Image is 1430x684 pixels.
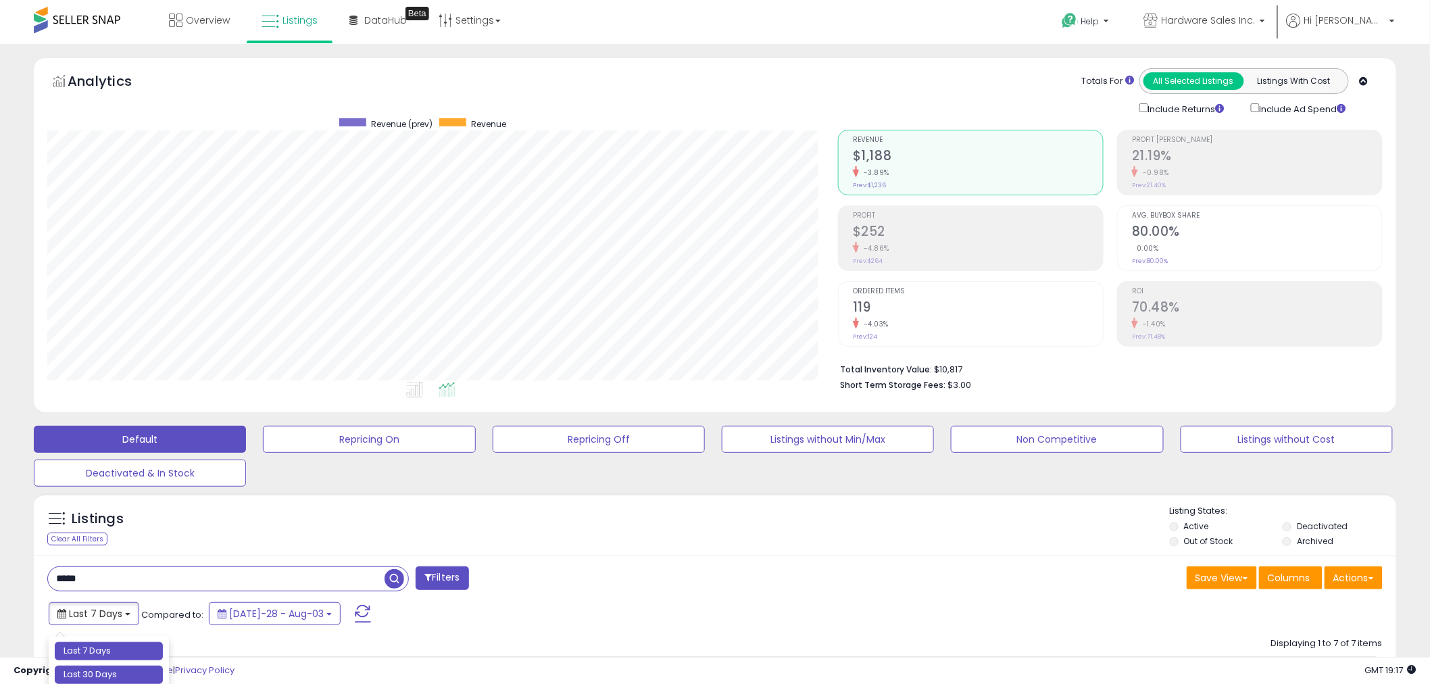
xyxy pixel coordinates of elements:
[853,333,877,341] small: Prev: 124
[1304,14,1385,27] span: Hi [PERSON_NAME]
[853,148,1103,166] h2: $1,188
[1297,520,1348,532] label: Deactivated
[1243,72,1344,90] button: Listings With Cost
[722,426,934,453] button: Listings without Min/Max
[263,426,475,453] button: Repricing On
[55,666,163,684] li: Last 30 Days
[141,608,203,621] span: Compared to:
[364,14,407,27] span: DataHub
[1181,426,1393,453] button: Listings without Cost
[14,664,63,677] strong: Copyright
[209,602,341,625] button: [DATE]-28 - Aug-03
[14,664,235,677] div: seller snap | |
[1132,333,1165,341] small: Prev: 71.48%
[853,137,1103,144] span: Revenue
[1132,257,1168,265] small: Prev: 80.00%
[1184,520,1209,532] label: Active
[840,364,932,375] b: Total Inventory Value:
[493,426,705,453] button: Repricing Off
[1365,664,1416,677] span: 2025-08-11 19:17 GMT
[1132,148,1382,166] h2: 21.19%
[1187,566,1257,589] button: Save View
[1241,101,1368,116] div: Include Ad Spend
[186,14,230,27] span: Overview
[1138,319,1166,329] small: -1.40%
[1271,637,1383,650] div: Displaying 1 to 7 of 7 items
[1143,72,1244,90] button: All Selected Listings
[859,168,889,178] small: -3.89%
[69,607,122,620] span: Last 7 Days
[1132,288,1382,295] span: ROI
[1132,224,1382,242] h2: 80.00%
[1061,12,1078,29] i: Get Help
[471,118,506,130] span: Revenue
[840,379,945,391] b: Short Term Storage Fees:
[47,533,107,545] div: Clear All Filters
[853,299,1103,318] h2: 119
[405,7,429,20] div: Tooltip anchor
[1132,137,1382,144] span: Profit [PERSON_NAME]
[55,642,163,660] li: Last 7 Days
[1287,14,1395,44] a: Hi [PERSON_NAME]
[853,224,1103,242] h2: $252
[840,360,1373,376] li: $10,817
[1138,168,1169,178] small: -0.98%
[1259,566,1323,589] button: Columns
[859,243,889,253] small: -4.86%
[1162,14,1256,27] span: Hardware Sales Inc.
[947,378,971,391] span: $3.00
[1184,535,1233,547] label: Out of Stock
[853,288,1103,295] span: Ordered Items
[229,607,324,620] span: [DATE]-28 - Aug-03
[1082,75,1135,88] div: Totals For
[853,181,886,189] small: Prev: $1,236
[853,257,883,265] small: Prev: $264
[1297,535,1333,547] label: Archived
[859,319,889,329] small: -4.03%
[34,460,246,487] button: Deactivated & In Stock
[1170,505,1396,518] p: Listing States:
[1129,101,1241,116] div: Include Returns
[1132,212,1382,220] span: Avg. Buybox Share
[49,602,139,625] button: Last 7 Days
[1051,2,1123,44] a: Help
[853,212,1103,220] span: Profit
[68,72,158,94] h5: Analytics
[1325,566,1383,589] button: Actions
[282,14,318,27] span: Listings
[1268,571,1310,585] span: Columns
[1081,16,1100,27] span: Help
[72,510,124,529] h5: Listings
[1132,243,1159,253] small: 0.00%
[951,426,1163,453] button: Non Competitive
[175,664,235,677] a: Privacy Policy
[371,118,433,130] span: Revenue (prev)
[1132,299,1382,318] h2: 70.48%
[34,426,246,453] button: Default
[1132,181,1166,189] small: Prev: 21.40%
[416,566,468,590] button: Filters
